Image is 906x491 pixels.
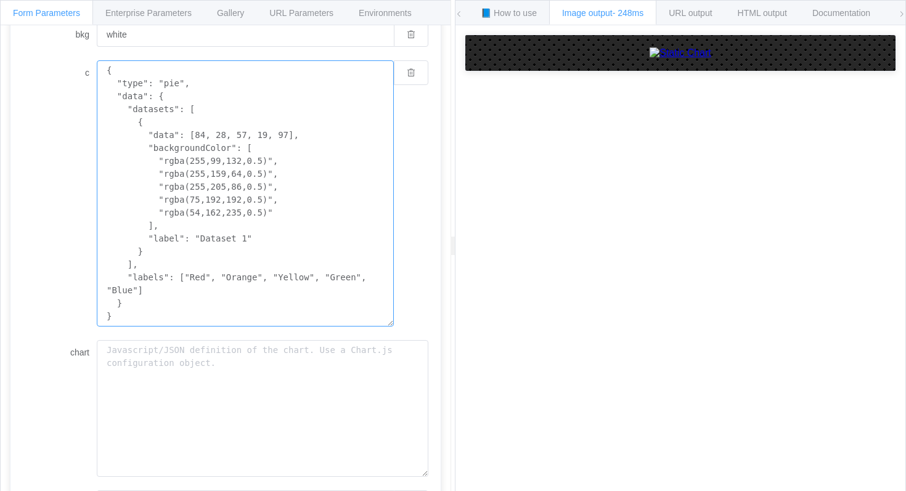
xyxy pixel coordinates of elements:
[650,47,711,59] img: Static Chart
[669,8,712,18] span: URL output
[478,47,883,59] a: Static Chart
[23,340,97,365] label: chart
[23,60,97,85] label: c
[217,8,244,18] span: Gallery
[613,8,644,18] span: - 248ms
[97,22,394,47] input: Background of the chart canvas. Accepts rgb (rgb(255,255,120)), colors (red), and url-encoded hex...
[105,8,192,18] span: Enterprise Parameters
[269,8,333,18] span: URL Parameters
[738,8,787,18] span: HTML output
[812,8,870,18] span: Documentation
[481,8,537,18] span: 📘 How to use
[359,8,412,18] span: Environments
[23,22,97,47] label: bkg
[13,8,80,18] span: Form Parameters
[562,8,643,18] span: Image output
